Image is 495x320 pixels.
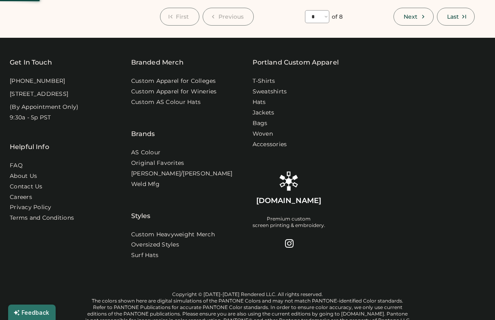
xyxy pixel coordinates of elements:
[131,170,233,178] a: [PERSON_NAME]/[PERSON_NAME]
[87,80,124,88] div: T-Shirts
[253,216,325,229] div: Premium custom screen printing & embroidery.
[176,14,189,19] span: First
[356,46,387,54] div: Sort By Price
[253,88,287,96] a: Sweatshirts
[253,77,275,85] a: T-Shirts
[257,80,294,88] div: Jackets
[218,14,244,19] span: Previous
[253,58,339,67] a: Portland Custom Apparel
[256,196,321,206] div: [DOMAIN_NAME]
[437,8,475,26] button: Last
[10,142,49,152] div: Helpful Info
[314,80,351,88] div: Bags
[131,109,155,139] div: Brands
[279,171,298,191] img: Rendered Logo - Screens
[385,70,394,80] img: Woven Icon
[41,201,75,209] div: Fabric Content
[428,11,445,19] div: Login
[253,130,273,138] a: Woven
[253,98,266,106] a: Hats
[253,119,268,128] a: Bags
[131,241,179,249] a: Oversized Styles
[203,8,254,26] button: Previous
[131,88,217,96] a: Custom Apparel for Wineries
[253,141,287,149] a: Accessories
[144,80,181,88] div: Fleece
[367,13,383,18] span: Search
[131,58,184,67] div: Branded Merch
[428,80,465,88] div: Accessories
[10,183,43,191] a: Contact Us
[447,14,459,19] span: Last
[123,7,166,24] button: Resources
[38,10,100,20] div: [DOMAIN_NAME]
[131,231,215,239] a: Custom Heavyweight Merch
[398,7,414,24] button: Retrieve an order
[131,180,160,188] a: Weld Mfg
[131,251,158,259] a: Surf Hats
[10,214,74,222] div: Terms and Conditions
[41,178,55,186] div: Brand
[30,134,67,144] div: FILTERS (0)
[131,149,160,157] a: AS Colour
[201,80,238,88] div: Headwear
[371,80,408,88] div: Woven
[10,77,65,85] div: [PHONE_NUMBER]
[171,7,213,24] button: Shop
[347,7,393,24] button: Search
[30,75,67,83] div: All Styles
[10,172,37,180] a: About Us
[332,13,343,21] div: of 8
[131,191,151,221] div: Styles
[214,70,224,80] img: Headwear Icon
[10,162,23,170] a: FAQ
[10,90,68,98] div: [STREET_ADDRESS]
[10,58,52,67] div: Get In Touch
[404,14,417,19] span: Next
[101,70,110,80] img: T-Shirts Icon
[271,70,281,80] img: Jackets Icon
[253,109,275,117] a: Jackets
[131,159,184,167] a: Original Favorites
[10,193,32,201] a: Careers
[160,8,199,26] button: First
[10,103,78,111] div: (By Appointment Only)
[25,102,78,118] div: Headwear
[131,77,216,85] a: Custom Apparel for Colleges
[158,70,167,80] img: Fleece Icon
[181,13,192,18] span: Shop
[20,8,35,22] img: Rendered Logo - Screens
[441,70,451,80] img: Accessories Icon
[393,8,433,26] button: Next
[41,155,52,163] div: Style
[10,114,51,122] div: 9:30a - 5p PST
[131,98,201,106] a: Custom AS Colour Hats
[328,70,337,80] img: Bags Icon
[445,11,465,19] div: | Sign up
[10,203,52,212] a: Privacy Policy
